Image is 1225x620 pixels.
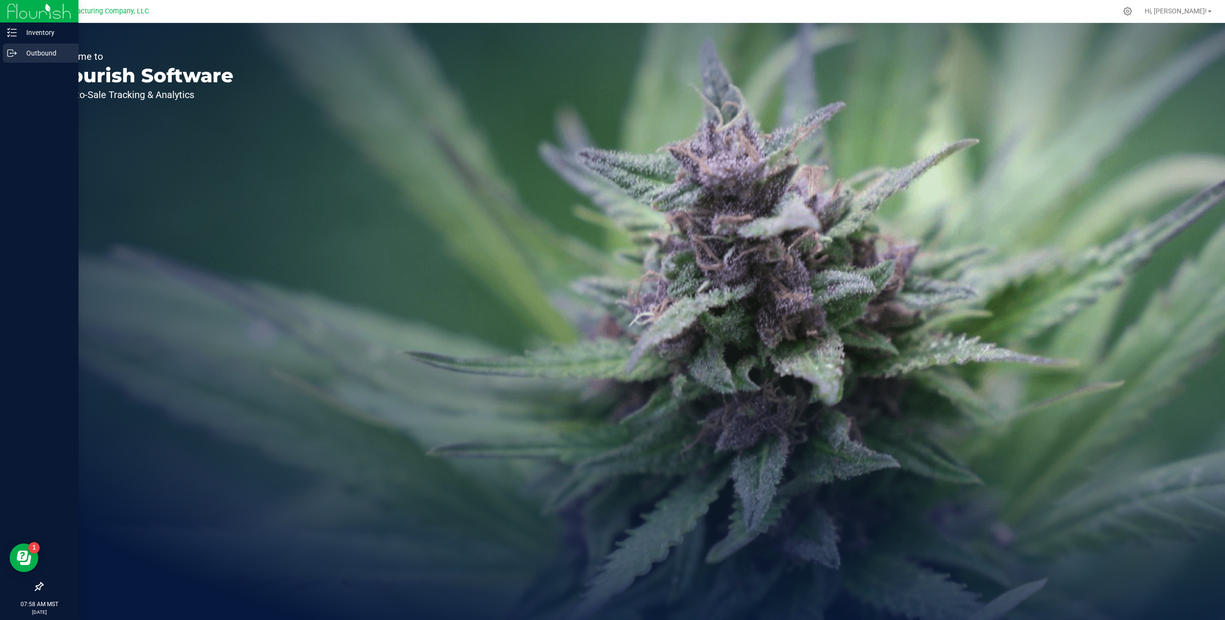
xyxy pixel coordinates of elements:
iframe: Resource center unread badge [28,542,40,554]
p: 07:58 AM MST [4,600,74,609]
inline-svg: Outbound [7,48,17,58]
p: Seed-to-Sale Tracking & Analytics [52,90,234,100]
p: Welcome to [52,52,234,61]
p: [DATE] [4,609,74,616]
iframe: Resource center [10,543,38,572]
div: Manage settings [1122,7,1134,16]
inline-svg: Inventory [7,28,17,37]
p: Inventory [17,27,74,38]
span: BB Manufacturing Company, LLC [46,7,149,15]
p: Outbound [17,47,74,59]
p: Flourish Software [52,66,234,85]
span: Hi, [PERSON_NAME]! [1145,7,1207,15]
